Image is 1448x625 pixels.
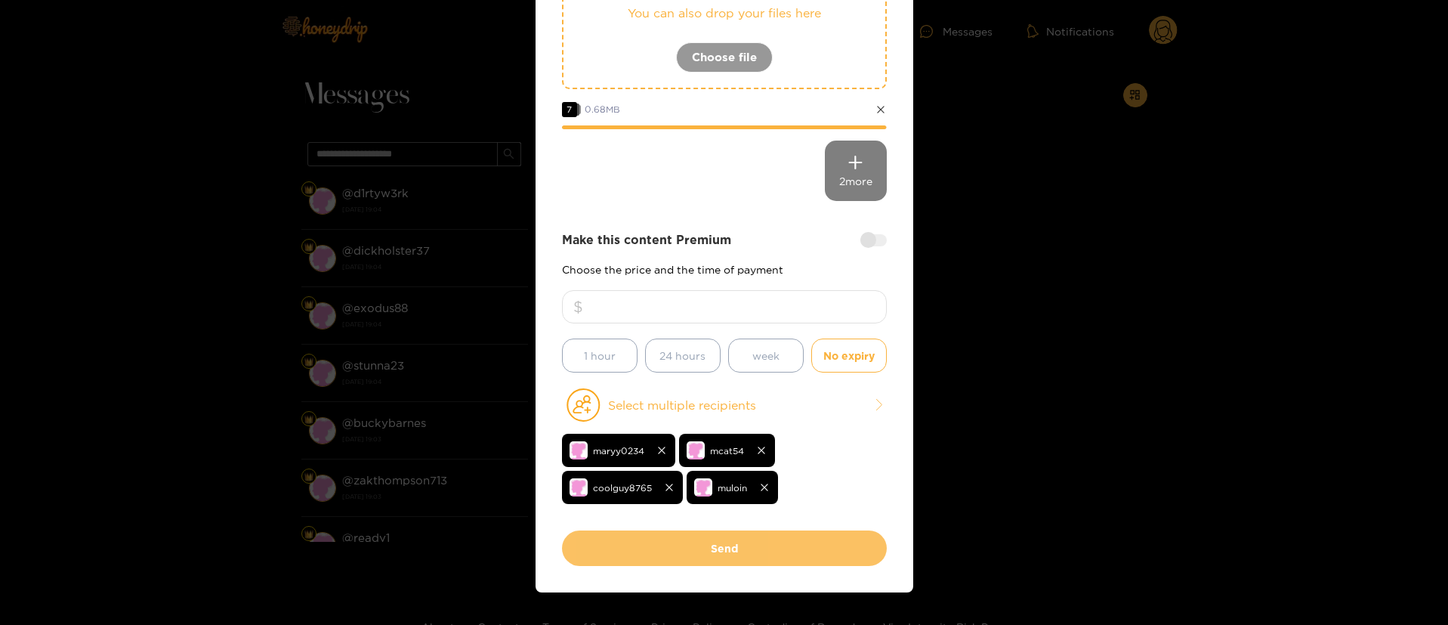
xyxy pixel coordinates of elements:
[562,388,887,422] button: Select multiple recipients
[562,264,887,275] p: Choose the price and the time of payment
[570,441,588,459] img: no-avatar.png
[687,441,705,459] img: no-avatar.png
[585,104,620,114] span: 0.68 MB
[594,5,855,22] p: You can also drop your files here
[562,531,887,566] button: Send
[728,339,804,373] button: week
[825,141,887,201] div: 2 more
[694,478,712,497] img: no-avatar.png
[710,442,744,459] span: mcat54
[676,42,773,73] button: Choose file
[752,347,780,364] span: week
[593,442,644,459] span: maryy0234
[570,478,588,497] img: no-avatar.png
[562,231,731,249] strong: Make this content Premium
[823,347,875,364] span: No expiry
[584,347,616,364] span: 1 hour
[593,479,652,497] span: coolguy8765
[562,339,638,373] button: 1 hour
[645,339,721,373] button: 24 hours
[811,339,887,373] button: No expiry
[562,102,577,117] span: 7
[659,347,705,364] span: 24 hours
[718,479,747,497] span: muloin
